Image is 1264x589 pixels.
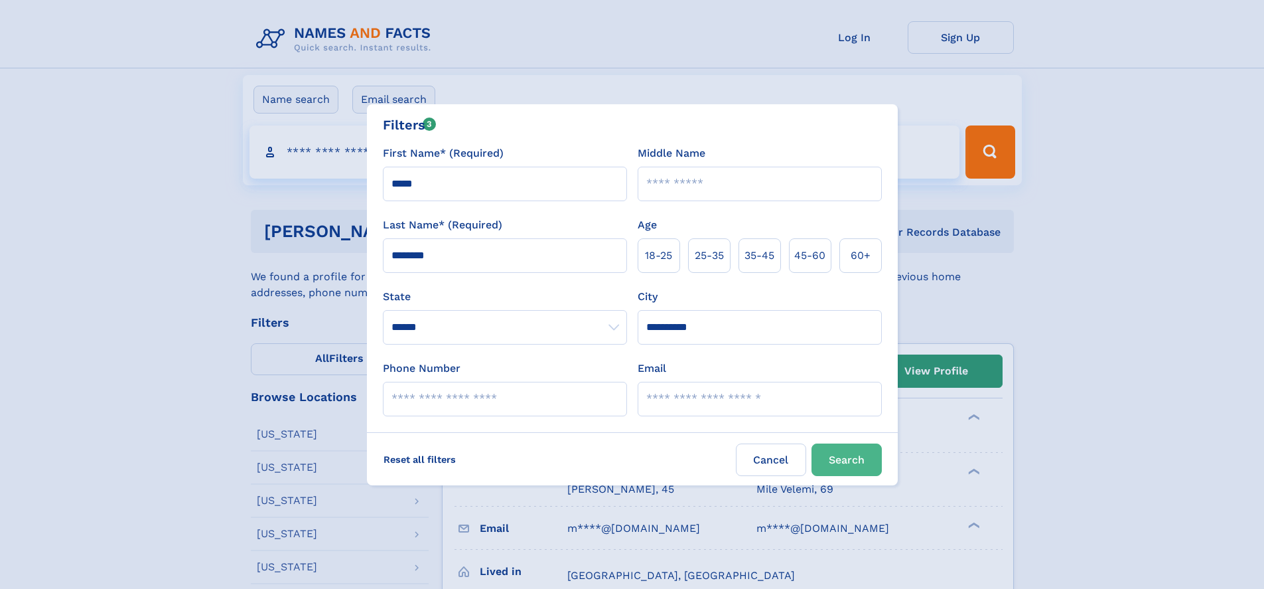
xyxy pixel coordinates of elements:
[383,361,460,377] label: Phone Number
[851,248,871,264] span: 60+
[383,217,502,233] label: Last Name* (Required)
[638,361,666,377] label: Email
[638,289,658,305] label: City
[375,444,464,475] label: Reset all filters
[811,444,882,476] button: Search
[794,248,825,264] span: 45‑60
[383,145,504,161] label: First Name* (Required)
[638,217,657,233] label: Age
[645,248,672,264] span: 18‑25
[736,444,806,476] label: Cancel
[383,115,437,135] div: Filters
[744,248,774,264] span: 35‑45
[383,289,627,305] label: State
[638,145,705,161] label: Middle Name
[695,248,724,264] span: 25‑35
